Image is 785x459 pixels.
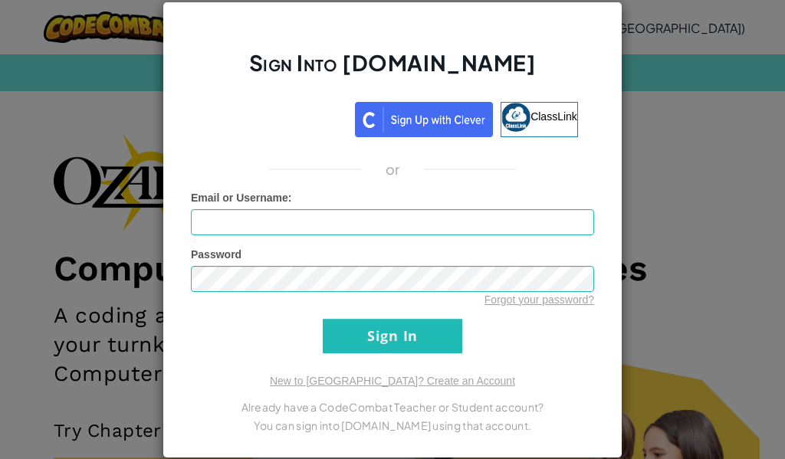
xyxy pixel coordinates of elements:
[191,48,594,93] h2: Sign Into [DOMAIN_NAME]
[270,375,515,387] a: New to [GEOGRAPHIC_DATA]? Create an Account
[323,319,462,353] input: Sign In
[501,103,530,132] img: classlink-logo-small.png
[530,110,577,122] span: ClassLink
[355,102,493,137] img: clever_sso_button@2x.png
[386,160,400,179] p: or
[191,192,288,204] span: Email or Username
[191,190,292,205] label: :
[484,293,594,306] a: Forgot your password?
[191,248,241,261] span: Password
[191,416,594,434] p: You can sign into [DOMAIN_NAME] using that account.
[191,398,594,416] p: Already have a CodeCombat Teacher or Student account?
[199,100,355,134] iframe: Sign in with Google Button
